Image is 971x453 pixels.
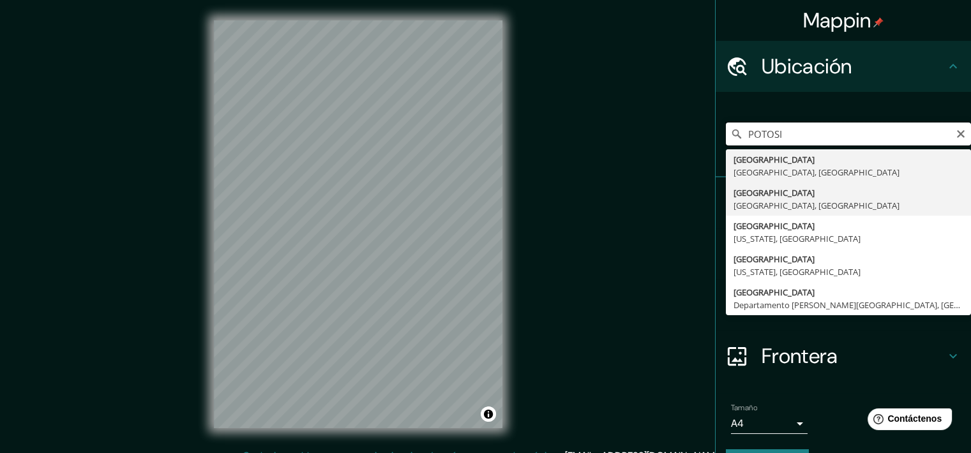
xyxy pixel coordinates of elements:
[726,123,971,145] input: Elige tu ciudad o área
[716,41,971,92] div: Ubicación
[734,186,963,199] div: [GEOGRAPHIC_DATA]
[734,199,963,212] div: [GEOGRAPHIC_DATA], [GEOGRAPHIC_DATA]
[734,232,963,245] div: [US_STATE], [GEOGRAPHIC_DATA]
[734,166,963,179] div: [GEOGRAPHIC_DATA], [GEOGRAPHIC_DATA]
[956,127,966,139] button: Claro
[734,219,963,232] div: [GEOGRAPHIC_DATA]
[734,253,963,265] div: [GEOGRAPHIC_DATA]
[734,265,963,278] div: [US_STATE], [GEOGRAPHIC_DATA]
[214,20,502,428] canvas: Mapa
[716,228,971,279] div: Estilo
[716,330,971,382] div: Frontera
[716,177,971,228] div: Pines
[716,279,971,330] div: Diseño
[731,403,757,413] label: Tamaño
[762,54,945,79] h4: Ubicación
[731,413,808,434] div: A4
[762,292,945,318] h4: Diseño
[762,343,945,369] h4: Frontera
[734,153,963,166] div: [GEOGRAPHIC_DATA]
[734,299,963,311] div: Departamento [PERSON_NAME][GEOGRAPHIC_DATA], [GEOGRAPHIC_DATA]
[734,286,963,299] div: [GEOGRAPHIC_DATA]
[873,17,884,27] img: pin-icon.png
[803,7,871,34] font: Mappin
[857,403,957,439] iframe: Help widget launcher
[481,406,496,422] button: Alternar atribución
